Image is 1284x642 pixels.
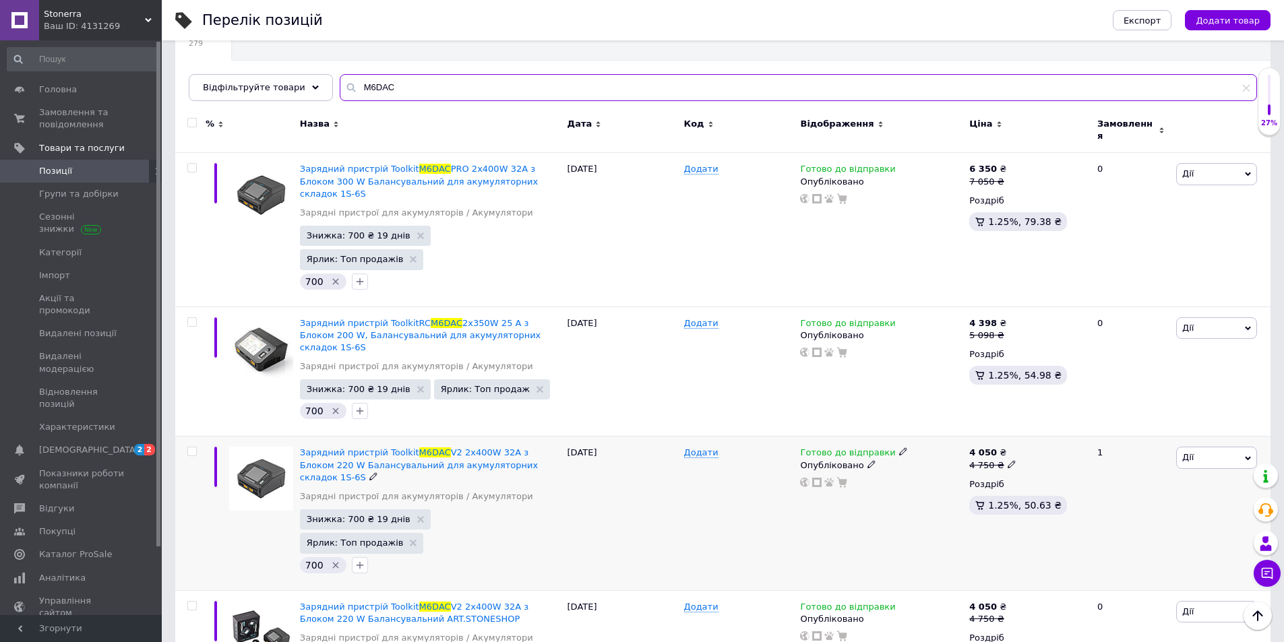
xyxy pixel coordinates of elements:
div: 5 098 ₴ [969,329,1006,342]
span: Додати товар [1196,15,1260,26]
span: Зарядний пристрій ToolkitRC [300,318,431,328]
span: Готово до відправки [800,602,895,616]
a: Зарядний пристрій ToolkitM6DACV2 2x400W 32A з Блоком 220 W Балансувальний для акумуляторних склад... [300,447,538,482]
div: Перелік позицій [202,13,323,28]
span: Stonerra [44,8,145,20]
span: Категорії [39,247,82,259]
span: 1.25%, 54.98 ₴ [988,370,1062,381]
span: Дії [1182,452,1194,462]
span: Позиції [39,165,72,177]
span: M6DAC [431,318,462,328]
span: Зарядний пристрій Toolkit [300,602,419,612]
img: Зарядное устройство Toolkit M6DAC PRO 2x400W 32A с Блоком 300W Балансировочное для аккумуляторных... [229,163,293,227]
a: Зарядний пристрій ToolkitRCM6DAC2x350W 25 A з Блоком 200 W, Балансувальний для акумуляторних скла... [300,318,541,352]
span: Додати [684,318,719,329]
span: 279 [189,38,204,49]
span: 2 [134,444,145,455]
b: 4 050 [969,447,997,457]
span: Акції та промокоди [39,292,125,317]
div: ₴ [969,601,1006,613]
span: M6DAC [419,602,451,612]
div: ₴ [969,163,1006,175]
button: Наверх [1244,602,1272,630]
span: Дії [1182,606,1194,616]
span: Знижка: 700 ₴ 19 днів [307,385,410,393]
a: Зарядний пристрій ToolkitM6DACPRO 2x400W 32A з Блоком 300 W Балансувальний для акумуляторних скла... [300,164,538,198]
span: Готово до відправки [800,447,895,461]
span: Готово до відправки [800,318,895,332]
span: Аналітика [39,572,86,584]
span: Експорт [1124,15,1161,26]
span: Ціна [969,118,992,130]
span: Каталог ProSale [39,548,112,560]
div: Роздріб [969,478,1086,490]
span: Назва [300,118,330,130]
span: 2x350W 25 A з Блоком 200 W, Балансувальний для акумуляторних складок 1S-6S [300,318,541,352]
span: [DEMOGRAPHIC_DATA] [39,444,139,456]
a: Зарядні пристрої для акумуляторів / Акумулятори [300,490,533,503]
span: Зарядний пристрій Toolkit [300,164,419,174]
span: Ярлик: Топ продажів [307,255,404,263]
span: Додати [684,602,719,612]
div: [DATE] [564,153,681,307]
span: Знижка: 700 ₴ 19 днів [307,231,410,240]
span: Характеристики [39,421,115,433]
span: Готово до відправки [800,164,895,178]
span: Дата [568,118,592,130]
div: ₴ [969,447,1016,459]
button: Експорт [1113,10,1172,30]
div: 4 750 ₴ [969,459,1016,472]
span: 700 [305,276,324,287]
span: Зарядний пристрій Toolkit [300,447,419,457]
span: Видалені позиції [39,327,117,340]
div: [DATE] [564,437,681,590]
span: 700 [305,560,324,571]
span: Видалені модерацією [39,350,125,375]
span: Відновлення позицій [39,386,125,410]
span: Групи та добірки [39,188,119,200]
b: 6 350 [969,164,997,174]
span: 2 [144,444,155,455]
svg: Видалити мітку [330,276,341,287]
button: Чат з покупцем [1254,560,1281,587]
span: Ярлик: Топ продаж [441,385,530,393]
svg: Видалити мітку [330,560,341,571]
input: Пошук [7,47,159,71]
a: Зарядний пристрій ToolkitM6DACV2 2x400W 32A з Блоком 220 W Балансувальний ART.STONESHOP [300,602,528,624]
span: Імпорт [39,269,70,282]
div: 1 [1089,437,1173,590]
input: Пошук по назві позиції, артикулу і пошуковим запитам [340,74,1257,101]
a: Зарядні пристрої для акумуляторів / Акумулятори [300,360,533,373]
span: Відгуки [39,503,74,515]
span: % [206,118,214,130]
span: PRO 2x400W 32A з Блоком 300 W Балансувальний для акумуляторних складок 1S-6S [300,164,538,198]
span: Головна [39,84,77,96]
div: Ваш ID: 4131269 [44,20,162,32]
span: Код [684,118,704,130]
button: Додати товар [1185,10,1271,30]
a: Зарядні пристрої для акумуляторів / Акумулятори [300,207,533,219]
span: Товари та послуги [39,142,125,154]
div: Опубліковано [800,329,962,342]
span: M6DAC [419,164,451,174]
span: Сезонні знижки [39,211,125,235]
b: 4 398 [969,318,997,328]
span: Управління сайтом [39,595,125,619]
span: Дії [1182,168,1194,179]
div: Роздріб [969,195,1086,207]
span: 1.25%, 50.63 ₴ [988,500,1062,511]
span: Покупці [39,525,75,538]
span: M6DAC [419,447,451,457]
span: Знижка: 700 ₴ 19 днів [307,515,410,523]
span: V2 2x400W 32A з Блоком 220 W Балансувальний ART.STONESHOP [300,602,528,624]
div: 0 [1089,153,1173,307]
span: Відфільтруйте товари [203,82,305,92]
span: Замовлення [1097,118,1155,142]
div: 4 750 ₴ [969,613,1006,625]
img: Зарядное устройство Toolkit M6DAC V2 2x400W 32A с Блоком 220W Балансировочное для аккумуляторных ... [229,447,293,511]
div: 0 [1089,307,1173,437]
span: 1.25%, 79.38 ₴ [988,216,1062,227]
img: Зарядное устройство ToolkitRC M6DAC 2x350W 25A с Блоком 200W, Балансировочное для аккумуляторных ... [229,317,293,381]
svg: Видалити мітку [330,406,341,416]
span: Показники роботи компанії [39,468,125,492]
